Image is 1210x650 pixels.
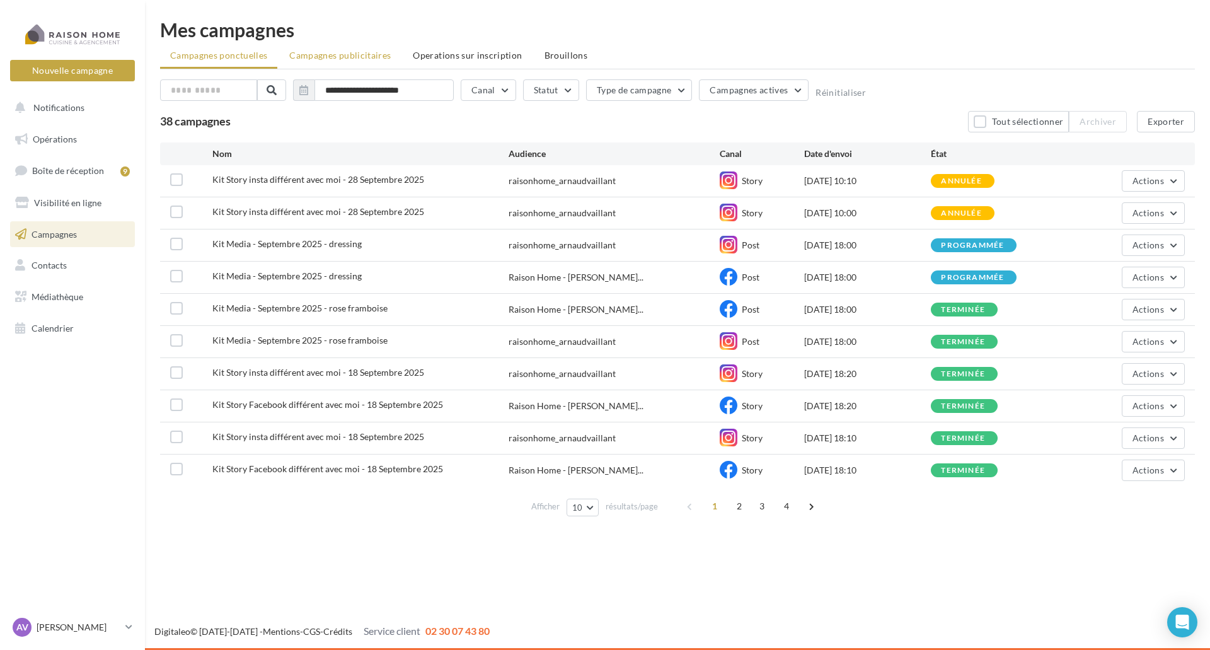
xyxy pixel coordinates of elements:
[742,432,763,443] span: Story
[742,304,759,315] span: Post
[8,157,137,184] a: Boîte de réception9
[212,206,424,217] span: Kit Story insta différent avec moi - 28 Septembre 2025
[941,177,981,185] div: annulée
[154,626,490,637] span: © [DATE]-[DATE] - - -
[742,272,759,282] span: Post
[303,626,320,637] a: CGS
[941,434,985,443] div: terminée
[804,271,931,284] div: [DATE] 18:00
[32,323,74,334] span: Calendrier
[742,207,763,218] span: Story
[1122,427,1185,449] button: Actions
[509,335,616,348] div: raisonhome_arnaudvaillant
[1122,331,1185,352] button: Actions
[212,463,443,474] span: Kit Story Facebook différent avec moi - 18 Septembre 2025
[509,432,616,444] div: raisonhome_arnaudvaillant
[931,148,1057,160] div: État
[804,239,931,252] div: [DATE] 18:00
[720,148,804,160] div: Canal
[742,175,763,186] span: Story
[212,431,424,442] span: Kit Story insta différent avec moi - 18 Septembre 2025
[742,400,763,411] span: Story
[8,95,132,121] button: Notifications
[8,315,137,342] a: Calendrier
[1122,170,1185,192] button: Actions
[289,50,391,61] span: Campagnes publicitaires
[212,148,509,160] div: Nom
[32,291,83,302] span: Médiathèque
[8,221,137,248] a: Campagnes
[37,621,120,634] p: [PERSON_NAME]
[1122,235,1185,256] button: Actions
[1132,240,1164,250] span: Actions
[32,165,104,176] span: Boîte de réception
[699,79,809,101] button: Campagnes actives
[1132,207,1164,218] span: Actions
[804,400,931,412] div: [DATE] 18:20
[509,303,643,316] span: Raison Home - [PERSON_NAME]...
[160,114,231,128] span: 38 campagnes
[776,496,797,516] span: 4
[1132,432,1164,443] span: Actions
[154,626,190,637] a: Digitaleo
[160,20,1195,39] div: Mes campagnes
[364,625,420,637] span: Service client
[8,284,137,310] a: Médiathèque
[804,207,931,219] div: [DATE] 10:00
[941,467,985,475] div: terminée
[509,239,616,252] div: raisonhome_arnaudvaillant
[10,60,135,81] button: Nouvelle campagne
[8,126,137,153] a: Opérations
[32,228,77,239] span: Campagnes
[8,252,137,279] a: Contacts
[323,626,352,637] a: Crédits
[804,303,931,316] div: [DATE] 18:00
[1132,175,1164,186] span: Actions
[531,501,560,513] span: Afficher
[33,102,84,113] span: Notifications
[509,175,616,187] div: raisonhome_arnaudvaillant
[509,271,643,284] span: Raison Home - [PERSON_NAME]...
[567,499,599,516] button: 10
[804,335,931,348] div: [DATE] 18:00
[729,496,749,516] span: 2
[941,370,985,378] div: terminée
[742,240,759,250] span: Post
[941,338,985,346] div: terminée
[509,464,643,477] span: Raison Home - [PERSON_NAME]...
[804,464,931,477] div: [DATE] 18:10
[33,134,77,144] span: Opérations
[544,50,588,61] span: Brouillons
[212,335,388,345] span: Kit Media - Septembre 2025 - rose framboise
[34,197,101,208] span: Visibilité en ligne
[1132,272,1164,282] span: Actions
[120,166,130,177] div: 9
[1122,395,1185,417] button: Actions
[804,368,931,380] div: [DATE] 18:20
[804,175,931,187] div: [DATE] 10:10
[413,50,522,61] span: Operations sur inscription
[461,79,516,101] button: Canal
[742,465,763,475] span: Story
[710,84,788,95] span: Campagnes actives
[804,432,931,444] div: [DATE] 18:10
[212,303,388,313] span: Kit Media - Septembre 2025 - rose framboise
[941,274,1004,282] div: programmée
[212,238,362,249] span: Kit Media - Septembre 2025 - dressing
[804,148,931,160] div: Date d'envoi
[742,336,759,347] span: Post
[1132,400,1164,411] span: Actions
[1122,460,1185,481] button: Actions
[509,400,643,412] span: Raison Home - [PERSON_NAME]...
[941,402,985,410] div: terminée
[212,367,424,378] span: Kit Story insta différent avec moi - 18 Septembre 2025
[941,306,985,314] div: terminée
[606,501,658,513] span: résultats/page
[1122,363,1185,385] button: Actions
[425,625,490,637] span: 02 30 07 43 80
[586,79,693,101] button: Type de campagne
[941,241,1004,250] div: programmée
[10,615,135,639] a: AV [PERSON_NAME]
[8,190,137,216] a: Visibilité en ligne
[509,207,616,219] div: raisonhome_arnaudvaillant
